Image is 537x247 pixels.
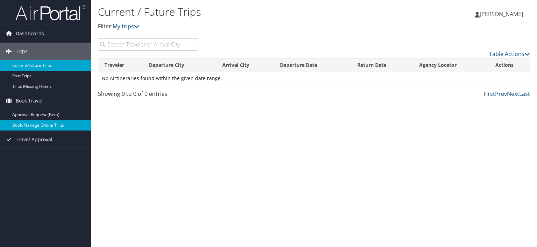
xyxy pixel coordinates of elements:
span: Travel Approval [16,131,52,148]
a: First [484,90,495,98]
img: airportal-logo.png [15,5,85,21]
a: Table Actions [489,50,530,58]
h1: Current / Future Trips [98,5,386,19]
a: Last [519,90,530,98]
th: Agency Locator: activate to sort column ascending [413,58,489,72]
p: Filter: [98,22,386,31]
span: Book Travel [16,92,43,110]
th: Traveler: activate to sort column ascending [98,58,143,72]
a: My trips [113,22,139,30]
th: Arrival City: activate to sort column ascending [216,58,274,72]
a: Next [507,90,519,98]
a: [PERSON_NAME] [475,3,530,24]
a: Prev [495,90,507,98]
input: Search Traveler or Arrival City [98,38,198,51]
div: Showing 0 to 0 of 0 entries [98,90,198,101]
th: Actions [489,58,530,72]
td: No Airtineraries found within the given date range. [98,72,530,85]
th: Departure Date: activate to sort column descending [274,58,351,72]
th: Departure City: activate to sort column ascending [143,58,216,72]
th: Return Date: activate to sort column ascending [351,58,413,72]
span: [PERSON_NAME] [480,10,523,18]
span: Trips [16,43,28,60]
span: Dashboards [16,25,44,42]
